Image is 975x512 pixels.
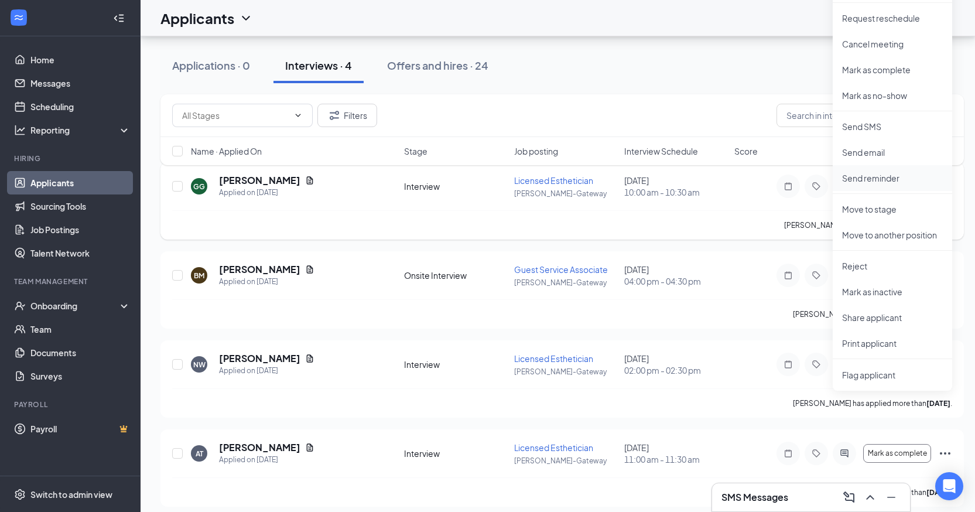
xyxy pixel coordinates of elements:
svg: ActiveChat [837,449,851,458]
span: Interview Schedule [624,145,698,157]
div: Interviews · 4 [285,58,352,73]
a: Applicants [30,171,131,194]
input: All Stages [182,109,289,122]
p: [PERSON_NAME] has applied more than . [793,398,952,408]
p: [PERSON_NAME]-Gateway [514,278,617,288]
div: [DATE] [624,353,727,376]
span: Name · Applied On [191,145,262,157]
div: Payroll [14,400,128,409]
a: Surveys [30,364,131,388]
a: Home [30,48,131,71]
div: Applications · 0 [172,58,250,73]
div: [DATE] [624,175,727,198]
svg: Filter [327,108,341,122]
a: Sourcing Tools [30,194,131,218]
span: Guest Service Associate [514,264,608,275]
span: 02:00 pm - 02:30 pm [624,364,727,376]
h5: [PERSON_NAME] [219,263,300,276]
div: Hiring [14,153,128,163]
svg: Document [305,443,314,452]
span: Stage [404,145,427,157]
div: Onboarding [30,300,121,312]
p: Send reminder [842,172,943,184]
input: Search in interviews [776,104,952,127]
svg: Note [781,360,795,369]
h5: [PERSON_NAME] [219,441,300,454]
svg: Tag [809,271,823,280]
p: [PERSON_NAME]-Gateway [514,367,617,377]
div: Team Management [14,277,128,286]
a: Scheduling [30,95,131,118]
svg: Tag [809,360,823,369]
span: Job posting [514,145,558,157]
div: Offers and hires · 24 [387,58,488,73]
span: Score [734,145,758,157]
p: [PERSON_NAME] has applied more than . [793,309,952,319]
div: Interview [404,359,507,370]
button: Minimize [882,488,901,507]
div: Applied on [DATE] [219,187,314,199]
svg: Analysis [14,124,26,136]
b: [DATE] [926,488,950,497]
p: [PERSON_NAME]-Gateway [514,456,617,466]
svg: Note [781,182,795,191]
svg: Ellipses [938,446,952,460]
div: Applied on [DATE] [219,365,314,377]
div: Interview [404,448,507,459]
a: Team [30,318,131,341]
p: [PERSON_NAME] has applied more than . [784,220,952,230]
svg: Settings [14,489,26,500]
h3: SMS Messages [721,491,788,504]
div: Open Intercom Messenger [935,472,963,500]
svg: Document [305,265,314,274]
svg: Document [305,176,314,185]
svg: Tag [809,449,823,458]
div: [DATE] [624,442,727,465]
button: ChevronUp [861,488,880,507]
a: Job Postings [30,218,131,241]
span: 11:00 am - 11:30 am [624,453,727,465]
button: Mark as complete [863,444,931,463]
div: Applied on [DATE] [219,276,314,288]
svg: Tag [809,182,823,191]
div: Onsite Interview [404,269,507,281]
a: Talent Network [30,241,131,265]
svg: Note [781,271,795,280]
b: [DATE] [926,399,950,408]
h5: [PERSON_NAME] [219,352,300,365]
a: Documents [30,341,131,364]
p: [PERSON_NAME]-Gateway [514,189,617,199]
div: NW [193,360,206,370]
svg: ChevronDown [239,11,253,25]
div: AT [196,449,203,459]
div: Interview [404,180,507,192]
button: ComposeMessage [840,488,858,507]
svg: UserCheck [14,300,26,312]
div: BM [194,271,204,281]
span: Licensed Esthetician [514,175,593,186]
div: GG [193,182,205,192]
div: [DATE] [624,264,727,287]
svg: Minimize [884,490,898,504]
button: Filter Filters [317,104,377,127]
svg: ComposeMessage [842,490,856,504]
span: 10:00 am - 10:30 am [624,186,727,198]
a: PayrollCrown [30,417,131,441]
span: Licensed Esthetician [514,442,593,453]
svg: ChevronDown [293,111,303,120]
div: Reporting [30,124,131,136]
h5: [PERSON_NAME] [219,174,300,187]
h1: Applicants [160,8,234,28]
a: Messages [30,71,131,95]
svg: Collapse [113,12,125,24]
svg: WorkstreamLogo [13,12,25,23]
div: Switch to admin view [30,489,112,500]
span: Mark as complete [868,449,927,458]
svg: ChevronUp [863,490,877,504]
div: Applied on [DATE] [219,454,314,466]
svg: Document [305,354,314,363]
span: 04:00 pm - 04:30 pm [624,275,727,287]
svg: Note [781,449,795,458]
span: Licensed Esthetician [514,353,593,364]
